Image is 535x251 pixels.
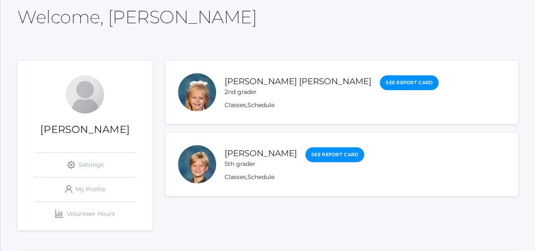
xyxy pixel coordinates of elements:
a: See Report Card [380,75,439,90]
div: Levi Sergey [178,145,216,183]
a: See Report Card [305,147,364,162]
a: Volunteer Hours [34,202,136,226]
a: Classes [225,101,246,109]
a: [PERSON_NAME] [225,148,297,158]
div: Shannon Sergey [66,75,104,113]
a: Schedule [247,173,274,181]
h1: [PERSON_NAME] [17,124,153,135]
h2: Welcome, [PERSON_NAME] [17,7,257,27]
a: Classes [225,173,246,181]
div: 5th grader [225,160,297,168]
a: Settings [34,153,136,177]
div: 2nd grader [225,88,371,97]
div: , [225,173,364,182]
div: Eliana Sergey [178,73,216,111]
div: , [225,101,439,110]
a: My Profile [34,177,136,201]
a: [PERSON_NAME] [PERSON_NAME] [225,76,371,86]
a: Schedule [247,101,274,109]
